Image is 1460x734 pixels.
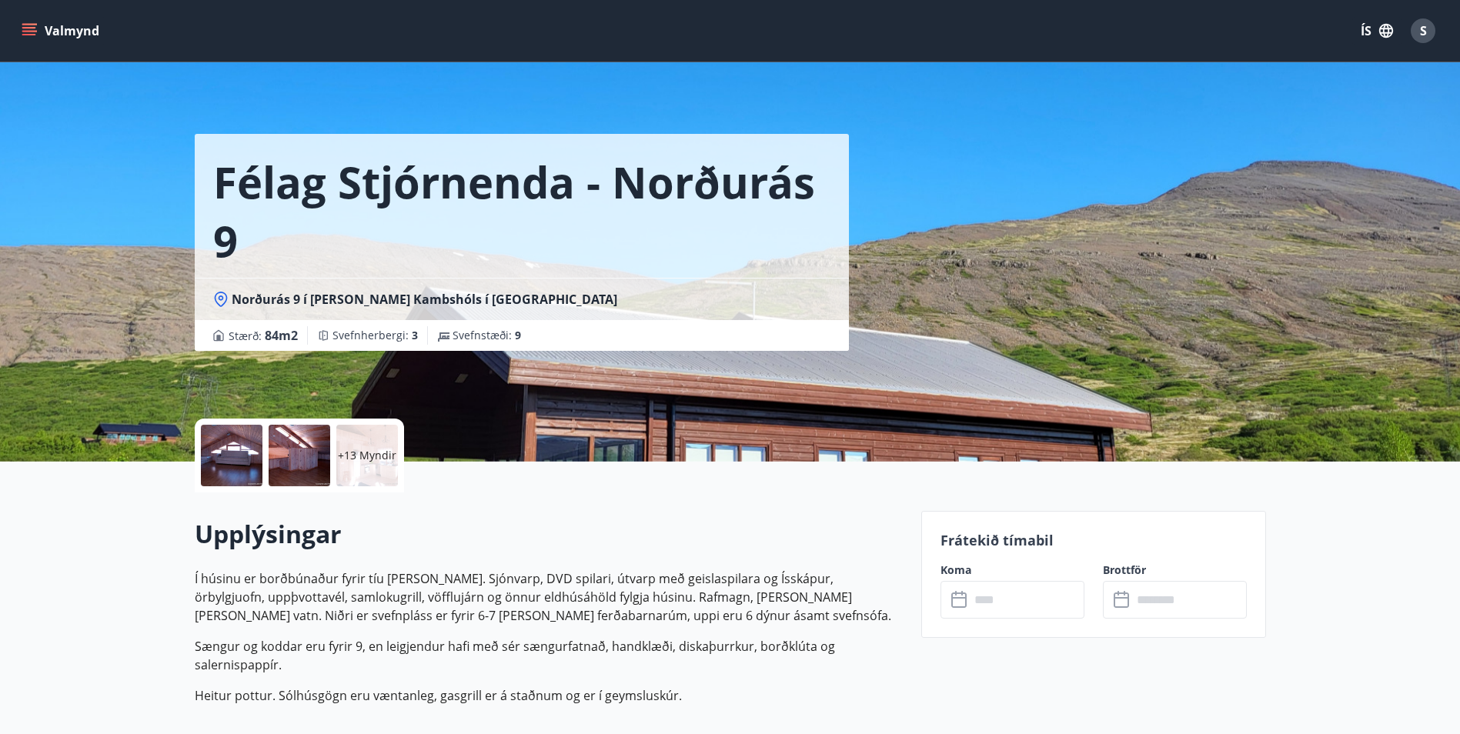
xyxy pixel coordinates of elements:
span: 3 [412,328,418,342]
label: Brottför [1103,562,1247,578]
span: Stærð : [229,326,298,345]
span: 9 [515,328,521,342]
span: Norðurás 9 í [PERSON_NAME] Kambshóls í [GEOGRAPHIC_DATA] [232,291,617,308]
label: Koma [940,562,1084,578]
button: ÍS [1352,17,1402,45]
span: Svefnherbergi : [332,328,418,343]
p: +13 Myndir [338,448,396,463]
span: 84 m2 [265,327,298,344]
p: Í húsinu er borðbúnaður fyrir tíu [PERSON_NAME]. Sjónvarp, DVD spilari, útvarp með geislaspilara ... [195,569,903,625]
span: S [1420,22,1427,39]
p: Frátekið tímabil [940,530,1247,550]
p: Heitur pottur. Sólhúsgögn eru væntanleg, gasgrill er á staðnum og er í geymsluskúr. [195,686,903,705]
h2: Upplýsingar [195,517,903,551]
button: menu [18,17,105,45]
button: S [1405,12,1442,49]
p: Sængur og koddar eru fyrir 9, en leigjendur hafi með sér sængurfatnað, handklæði, diskaþurrkur, b... [195,637,903,674]
h1: Félag Stjórnenda - Norðurás 9 [213,152,830,269]
span: Svefnstæði : [453,328,521,343]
